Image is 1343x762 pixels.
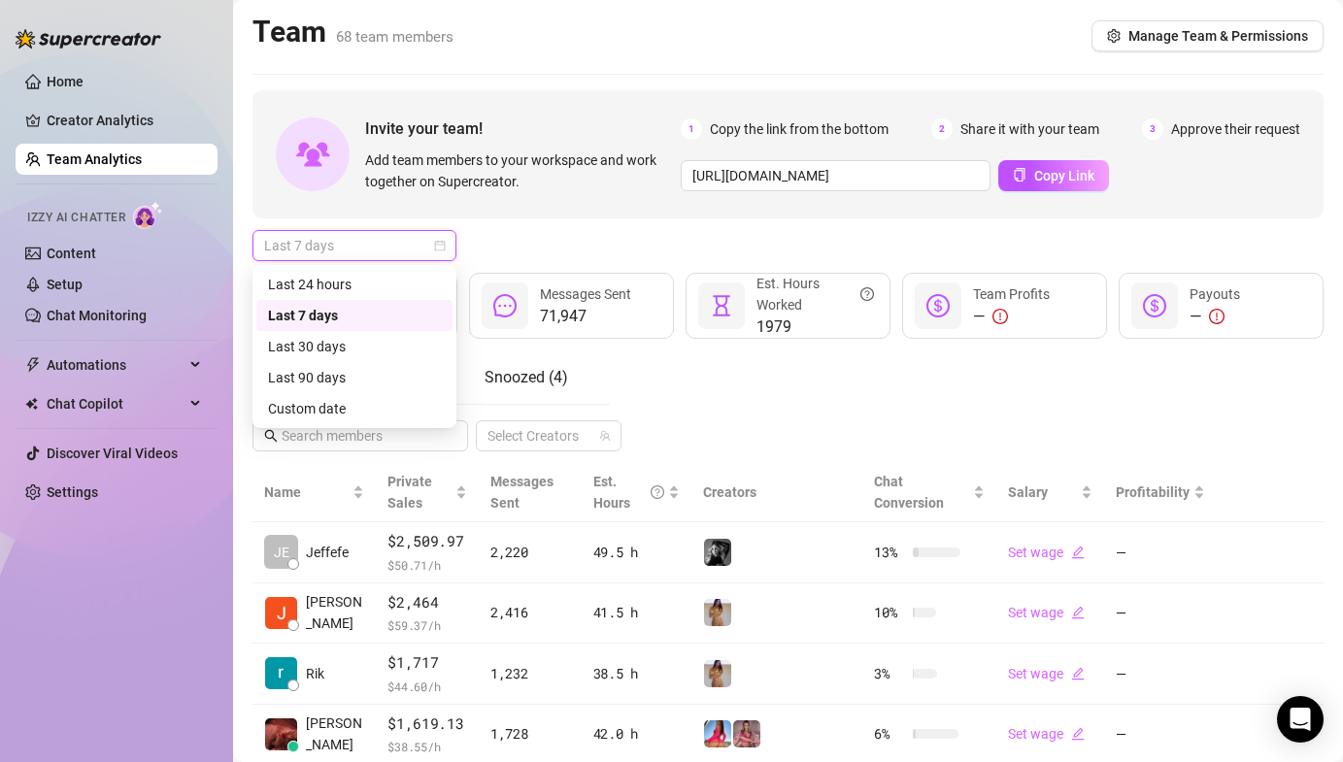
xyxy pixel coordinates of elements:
div: — [1190,305,1240,328]
div: Last 24 hours [256,269,453,300]
span: edit [1071,606,1085,619]
span: Copy the link from the bottom [710,118,889,140]
td: — [1104,522,1217,583]
div: 2,220 [490,542,570,563]
img: Josua Escabarte [265,597,297,629]
span: search [264,429,278,443]
span: Approve their request [1171,118,1300,140]
span: Add team members to your workspace and work together on Supercreator. [365,149,673,192]
span: question-circle [860,273,874,315]
span: 3 [1142,118,1163,140]
th: Creators [691,463,862,522]
span: Chat Copilot [47,388,185,419]
a: Creator Analytics [47,105,202,136]
div: 1,232 [490,663,570,684]
td: — [1104,583,1217,645]
div: 38.5 h [593,663,681,684]
div: Open Intercom Messenger [1277,696,1324,743]
span: edit [1071,546,1085,559]
a: Chat Monitoring [47,308,147,323]
span: dollar-circle [1143,294,1166,317]
div: 1,728 [490,723,570,745]
span: dollar-circle [926,294,950,317]
span: edit [1071,667,1085,680]
span: Messages Sent [540,286,631,302]
th: Name [252,463,376,522]
a: Set wageedit [1008,605,1085,620]
img: Rik [265,657,297,689]
span: 68 team members [336,28,453,46]
span: Rik [306,663,324,684]
span: $ 59.37 /h [387,615,467,635]
button: Copy Link [998,160,1109,191]
img: logo-BBDzfeDw.svg [16,29,161,49]
span: Chat Conversion [874,474,944,511]
img: Maddie (VIP) [704,720,731,747]
a: Set wageedit [1008,666,1085,681]
div: 41.5 h [593,602,681,623]
div: — [973,305,1050,328]
span: Manage Team & Permissions [1128,28,1308,44]
span: $1,619.13 [387,712,467,736]
span: Name [264,481,349,503]
span: Izzy AI Chatter [27,209,125,227]
span: 13 % [874,542,905,563]
span: hourglass [710,294,733,317]
input: Search members [282,425,441,447]
div: Est. Hours Worked [756,273,874,315]
span: Private Sales [387,474,432,511]
span: Share it with your team [960,118,1099,140]
span: [PERSON_NAME] [306,712,364,755]
span: 2 [931,118,953,140]
div: Last 90 days [268,367,441,388]
div: Last 7 days [256,300,453,331]
span: edit [1071,727,1085,741]
a: Content [47,246,96,261]
div: Custom date [256,393,453,424]
img: Tabby (VIP) [733,720,760,747]
span: JE [274,542,289,563]
span: Jeffefe [306,542,349,563]
span: $ 44.60 /h [387,677,467,696]
span: calendar [434,240,446,251]
img: Georgia (VIP) [704,660,731,687]
span: Copy Link [1034,168,1094,183]
span: Salary [1008,484,1048,500]
a: Discover Viral Videos [47,446,178,461]
a: Home [47,74,84,89]
span: message [493,294,517,317]
span: $2,509.97 [387,530,467,553]
td: — [1104,644,1217,705]
h2: Team [252,14,453,50]
button: Manage Team & Permissions [1091,20,1324,51]
div: Last 30 days [256,331,453,362]
span: Team Profits [973,286,1050,302]
span: 1979 [756,315,874,339]
span: Last 7 days [264,231,445,260]
span: Messages Sent [490,474,554,511]
span: exclamation-circle [992,309,1008,324]
img: Kennedy (VIP) [704,539,731,566]
a: Set wageedit [1008,726,1085,742]
span: Automations [47,349,185,381]
div: 49.5 h [593,542,681,563]
div: Last 30 days [268,336,441,357]
span: 3 % [874,663,905,684]
div: 42.0 h [593,723,681,745]
a: Team Analytics [47,151,142,167]
span: thunderbolt [25,357,41,373]
div: Custom date [268,398,441,419]
span: Payouts [1190,286,1240,302]
span: $ 38.55 /h [387,737,467,756]
img: Nobert Calimpon [265,718,297,750]
span: Profitability [1116,484,1190,500]
span: Snoozed ( 4 ) [485,368,568,386]
div: Last 90 days [256,362,453,393]
img: Chat Copilot [25,397,38,411]
span: $1,717 [387,651,467,675]
span: $2,464 [387,591,467,614]
a: Settings [47,484,98,500]
span: setting [1107,29,1121,43]
span: 10 % [874,602,905,623]
span: 71,947 [540,305,631,328]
